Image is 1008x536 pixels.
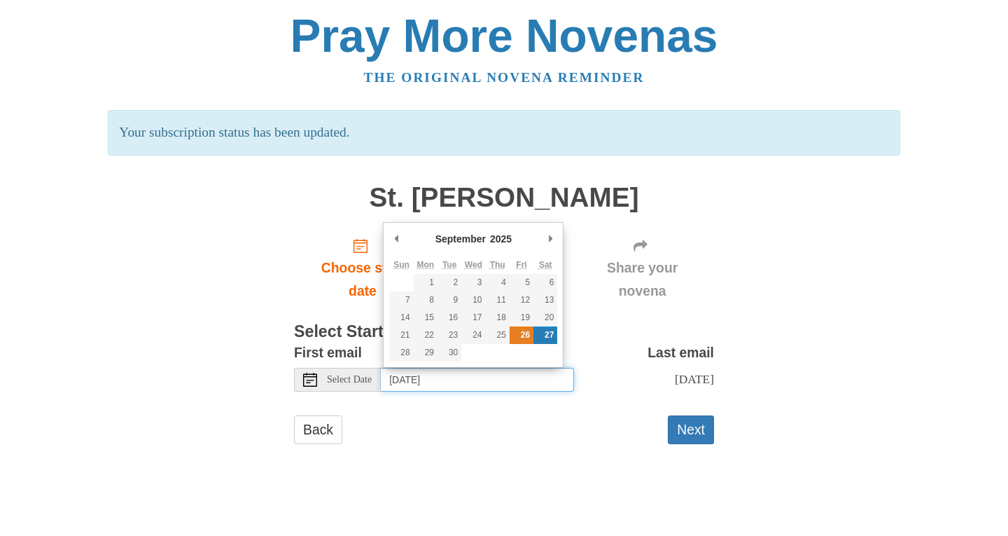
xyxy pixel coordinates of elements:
button: 1 [414,274,437,291]
input: Use the arrow keys to pick a date [381,368,574,392]
button: 25 [486,327,510,344]
button: 6 [533,274,557,291]
a: Pray More Novenas [290,10,718,62]
a: Choose start date [294,226,431,310]
h3: Select Start Date [294,323,714,341]
button: 30 [437,344,461,362]
abbr: Monday [417,260,435,270]
button: 19 [510,309,533,327]
button: 16 [437,309,461,327]
button: 20 [533,309,557,327]
div: Click "Next" to confirm your start date first. [570,226,714,310]
p: Your subscription status has been updated. [108,110,899,156]
button: 4 [486,274,510,291]
button: 24 [461,327,485,344]
abbr: Sunday [393,260,409,270]
button: 23 [437,327,461,344]
span: Choose start date [308,256,417,303]
button: Next Month [543,228,557,249]
button: 5 [510,274,533,291]
span: [DATE] [675,372,714,386]
button: 14 [389,309,413,327]
button: 8 [414,291,437,309]
abbr: Friday [516,260,526,270]
button: 28 [389,344,413,362]
div: September [433,228,488,249]
button: 12 [510,291,533,309]
button: 18 [486,309,510,327]
abbr: Tuesday [442,260,456,270]
label: Last email [647,341,714,364]
span: Share your novena [584,256,700,303]
button: Next [668,415,714,444]
h1: St. [PERSON_NAME] [294,183,714,213]
button: 10 [461,291,485,309]
label: First email [294,341,362,364]
span: Select Date [327,375,372,385]
a: The original novena reminder [364,70,645,85]
abbr: Thursday [490,260,505,270]
button: 29 [414,344,437,362]
abbr: Wednesday [465,260,482,270]
button: 2 [437,274,461,291]
button: 9 [437,291,461,309]
button: 7 [389,291,413,309]
button: 17 [461,309,485,327]
button: 27 [533,327,557,344]
button: 15 [414,309,437,327]
abbr: Saturday [539,260,552,270]
button: 11 [486,291,510,309]
button: 22 [414,327,437,344]
button: 26 [510,327,533,344]
button: 3 [461,274,485,291]
a: Back [294,415,342,444]
div: 2025 [488,228,514,249]
button: Previous Month [389,228,403,249]
button: 13 [533,291,557,309]
button: 21 [389,327,413,344]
